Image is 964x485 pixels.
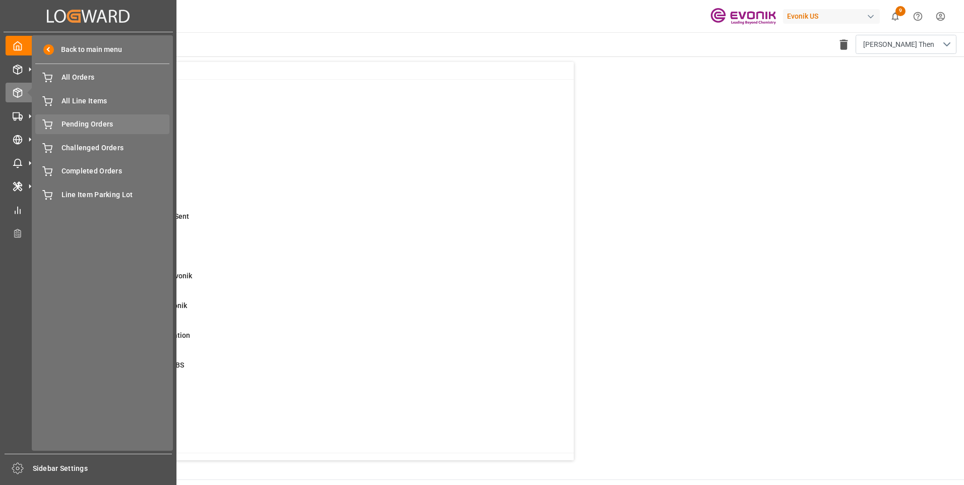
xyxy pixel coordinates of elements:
span: Sidebar Settings [33,463,172,474]
a: 26ABS: Missing Booking ConfirmationShipment [52,330,561,351]
a: My Cockpit [6,36,171,55]
a: 0Error Sales Order Update to EvonikShipment [52,300,561,322]
span: [PERSON_NAME] Then [863,39,934,50]
img: Evonik-brand-mark-Deep-Purple-RGB.jpeg_1700498283.jpeg [710,8,776,25]
span: Back to main menu [54,44,122,55]
a: 20ETD>3 Days Past,No Cost Msg SentShipment [52,211,561,232]
span: Line Item Parking Lot [62,190,170,200]
a: 5ETD < 3 Days,No Del # Rec'dShipment [52,241,561,262]
span: All Orders [62,72,170,83]
a: 0Pending Bkg Request sent to ABSShipment [52,360,561,381]
a: Completed Orders [35,161,169,181]
a: All Orders [35,68,169,87]
a: 3ETA > 10 Days , No ATA EnteredShipment [52,181,561,203]
button: Evonik US [783,7,884,26]
a: My Reports [6,200,171,219]
button: open menu [856,35,956,54]
a: 1TU : Pre-Leg Shipment # ErrorTransport Unit [52,419,561,441]
a: Challenged Orders [35,138,169,157]
a: Line Item Parking Lot [35,185,169,204]
span: 9 [895,6,906,16]
span: Challenged Orders [62,143,170,153]
span: Completed Orders [62,166,170,176]
a: 0Main-Leg Shipment # ErrorShipment [52,390,561,411]
a: Pending Orders [35,114,169,134]
a: Transport Planner [6,223,171,243]
a: All Line Items [35,91,169,110]
button: Help Center [907,5,929,28]
a: 0ABS: No Bkg Req Sent DateShipment [52,152,561,173]
button: show 9 new notifications [884,5,907,28]
div: Evonik US [783,9,880,24]
span: All Line Items [62,96,170,106]
a: 0Error on Initial Sales Order to EvonikShipment [52,271,561,292]
span: Pending Orders [62,119,170,130]
a: 0MOT Missing at Order LevelSales Order-IVPO [52,92,561,113]
a: 11ABS: No Init Bkg Conf DateShipment [52,122,561,143]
